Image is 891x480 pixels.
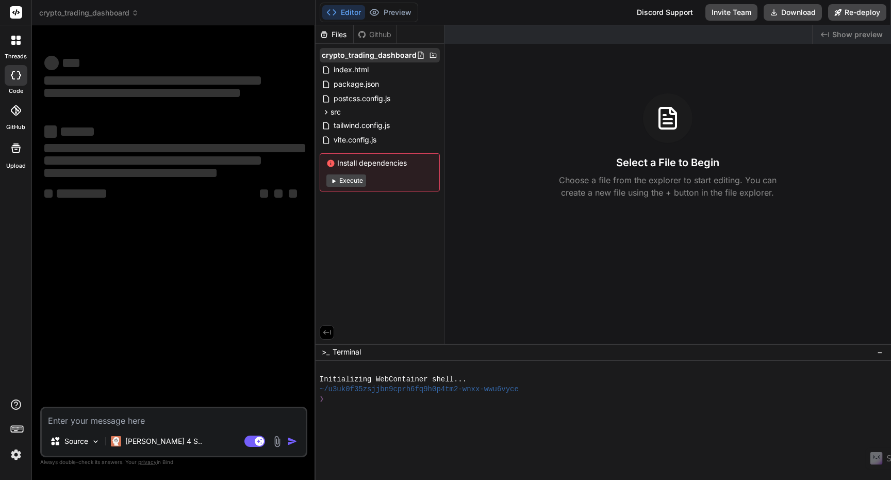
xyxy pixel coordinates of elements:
[333,92,391,105] span: postcss.config.js
[828,4,886,21] button: Re-deploy
[63,59,79,67] span: ‌
[44,169,217,177] span: ‌
[832,29,883,40] span: Show preview
[44,89,240,97] span: ‌
[57,189,106,198] span: ‌
[125,436,202,446] p: [PERSON_NAME] 4 S..
[64,436,88,446] p: Source
[705,4,757,21] button: Invite Team
[616,155,719,170] h3: Select a File to Begin
[322,5,365,20] button: Editor
[271,436,283,447] img: attachment
[333,347,361,357] span: Terminal
[44,156,261,165] span: ‌
[333,63,370,76] span: index.html
[289,189,297,198] span: ‌
[320,385,519,394] span: ~/u3uk0f35zsjjbn9cprh6fq9h0p4tm2-wnxx-wwu6vyce
[91,437,100,446] img: Pick Models
[61,127,94,136] span: ‌
[326,158,433,168] span: Install dependencies
[40,457,307,467] p: Always double-check its answers. Your in Bind
[875,344,885,360] button: −
[331,107,341,117] span: src
[138,459,157,465] span: privacy
[287,436,298,446] img: icon
[333,119,391,132] span: tailwind.config.js
[44,125,57,138] span: ‌
[354,29,396,40] div: Github
[333,134,377,146] span: vite.config.js
[111,436,121,446] img: Claude 4 Sonnet
[260,189,268,198] span: ‌
[39,8,139,18] span: crypto_trading_dashboard
[44,56,59,70] span: ‌
[365,5,416,20] button: Preview
[316,29,353,40] div: Files
[44,144,305,152] span: ‌
[552,174,783,199] p: Choose a file from the explorer to start editing. You can create a new file using the + button in...
[320,375,467,385] span: Initializing WebContainer shell...
[9,87,23,95] label: code
[6,162,26,170] label: Upload
[44,189,53,198] span: ‌
[631,4,699,21] div: Discord Support
[326,174,366,187] button: Execute
[320,394,324,404] span: ❯
[274,189,283,198] span: ‌
[764,4,822,21] button: Download
[7,446,25,463] img: settings
[333,78,380,90] span: package.json
[877,347,883,357] span: −
[5,52,27,61] label: threads
[6,123,25,132] label: GitHub
[322,347,329,357] span: >_
[322,50,417,60] span: crypto_trading_dashboard
[44,76,261,85] span: ‌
